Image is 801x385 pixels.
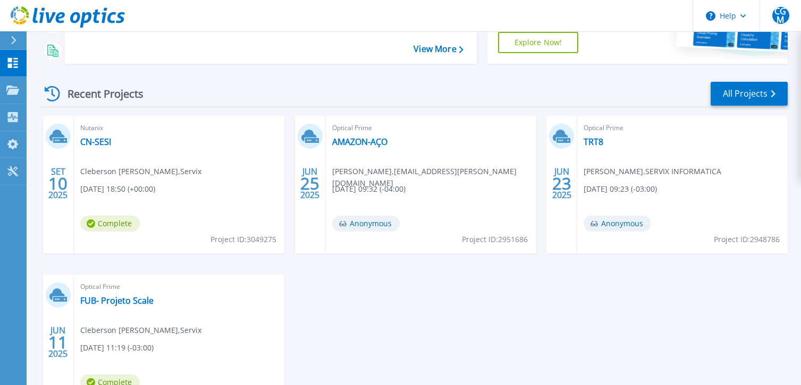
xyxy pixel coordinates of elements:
span: [DATE] 11:19 (-03:00) [80,342,154,354]
a: Explore Now! [498,32,579,53]
span: Nutanix [80,122,278,134]
span: 10 [48,179,68,188]
div: JUN 2025 [552,164,572,203]
span: Cleberson [PERSON_NAME] , Servix [80,324,201,336]
span: Cleberson [PERSON_NAME] , Servix [80,166,201,177]
a: CN-SESI [80,136,111,147]
div: JUN 2025 [48,323,68,362]
div: JUN 2025 [300,164,320,203]
span: Project ID: 2951686 [462,234,528,245]
span: Optical Prime [332,122,530,134]
a: FUB- Projeto Scale [80,295,154,306]
span: [DATE] 18:50 (+00:00) [80,183,155,195]
span: 25 [300,179,319,188]
a: View More [414,44,463,54]
a: AMAZON-AÇO [332,136,387,147]
span: [DATE] 09:32 (-04:00) [332,183,406,195]
span: [PERSON_NAME] , [EMAIL_ADDRESS][PERSON_NAME][DOMAIN_NAME] [332,166,536,189]
span: CGM [772,7,789,24]
span: Project ID: 2948786 [714,234,780,245]
span: [DATE] 09:23 (-03:00) [584,183,657,195]
span: Anonymous [332,216,400,232]
div: Recent Projects [41,81,158,107]
a: All Projects [711,82,788,106]
div: SET 2025 [48,164,68,203]
span: Optical Prime [584,122,781,134]
span: [PERSON_NAME] , SERVIX INFORMATICA [584,166,721,177]
a: TRT8 [584,136,603,147]
span: 11 [48,338,68,347]
span: 23 [552,179,571,188]
span: Project ID: 3049275 [210,234,276,245]
span: Complete [80,216,140,232]
span: Optical Prime [80,281,278,293]
span: Anonymous [584,216,651,232]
